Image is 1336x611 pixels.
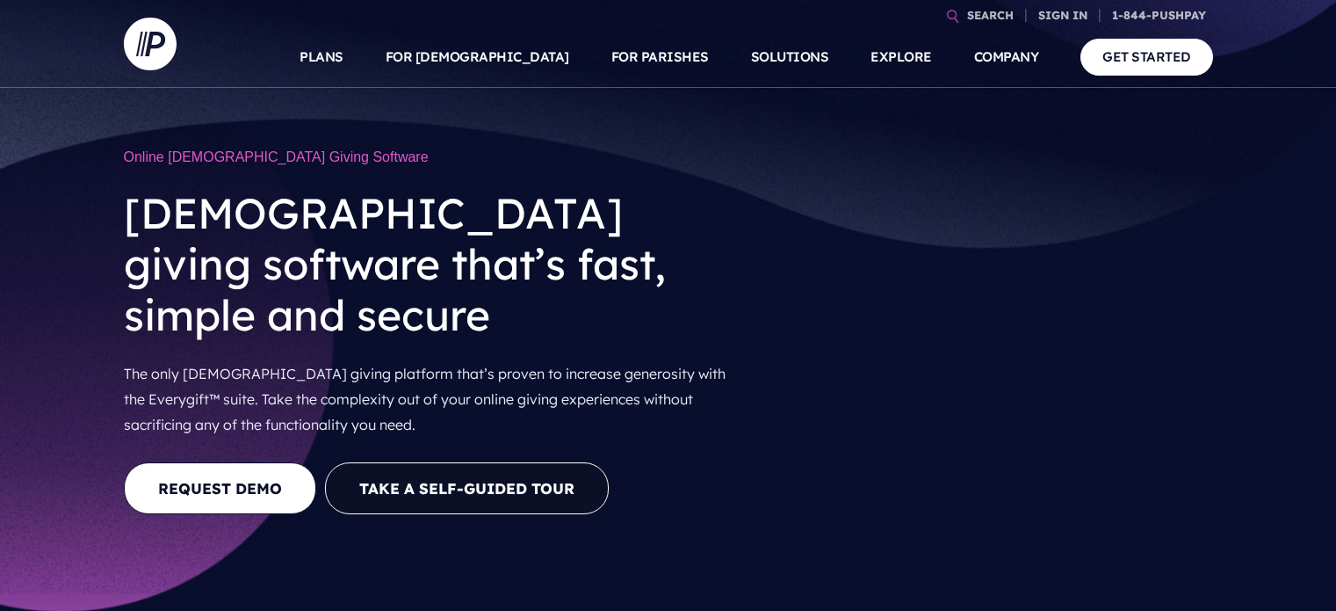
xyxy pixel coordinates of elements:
h1: Online [DEMOGRAPHIC_DATA] Giving Software [124,141,747,174]
a: FOR PARISHES [611,26,709,88]
p: The only [DEMOGRAPHIC_DATA] giving platform that’s proven to increase generosity with the Everygi... [124,354,747,444]
a: EXPLORE [870,26,932,88]
a: FOR [DEMOGRAPHIC_DATA] [386,26,569,88]
a: GET STARTED [1080,39,1213,75]
a: SOLUTIONS [751,26,829,88]
button: Take a Self-guided Tour [325,462,609,514]
h2: [DEMOGRAPHIC_DATA] giving software that’s fast, simple and secure [124,174,747,354]
a: REQUEST DEMO [124,462,316,514]
a: PLANS [300,26,343,88]
a: COMPANY [974,26,1039,88]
